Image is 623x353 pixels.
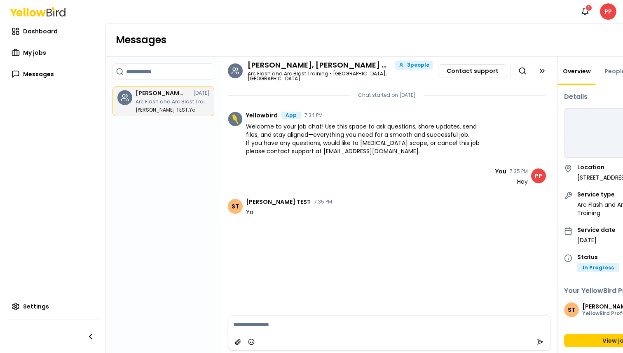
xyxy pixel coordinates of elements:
h3: SCOTT TEST, Scott Orgdevtest, Person POC [248,61,392,69]
span: PP [600,3,616,20]
h3: SCOTT TEST, Scott Orgdevtest, Person POC [136,90,185,96]
span: Settings [23,302,49,311]
div: 1 [585,4,593,12]
span: 3 people [407,63,429,68]
a: [PERSON_NAME], [PERSON_NAME] Orgdevtest, Person POC[DATE]Arc Flash and Arc Blast Training - [STRE... [112,86,214,116]
time: [DATE] [193,91,210,96]
span: My jobs [23,49,46,57]
span: Welcome to your job chat! Use this space to ask questions, share updates, send files, and stay al... [246,122,485,155]
h4: Service date [577,227,616,233]
p: Arc Flash and Arc Blast Training • [GEOGRAPHIC_DATA], [GEOGRAPHIC_DATA] [248,71,433,81]
div: Chat messages [221,85,557,315]
a: Overview [558,67,596,75]
span: You [495,168,506,174]
span: Messages [23,70,54,78]
p: Yo [136,108,210,112]
span: PP [531,168,546,183]
button: 1 [577,3,593,20]
p: Chat started on [DATE] [358,92,416,98]
a: My jobs [7,44,99,61]
time: 7:35 PM [314,199,332,204]
p: [DATE] [577,236,616,244]
h4: Status [577,254,619,260]
span: [PERSON_NAME] TEST [246,199,311,205]
a: Messages [7,66,99,82]
div: In Progress [577,263,619,272]
span: ST [228,199,243,214]
div: App [281,112,301,119]
a: Settings [7,298,99,315]
span: Yellowbird [246,112,278,118]
a: Dashboard [7,23,99,40]
time: 7:35 PM [510,169,528,174]
button: Contact support [438,64,507,77]
span: Yo [246,208,253,216]
time: 7:34 PM [304,113,323,118]
p: Arc Flash and Arc Blast Training - 555 Street Road, Berkeley, CA 94707 [136,99,210,104]
span: Dashboard [23,27,58,35]
span: ST [564,302,579,317]
span: Hey [517,178,528,186]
